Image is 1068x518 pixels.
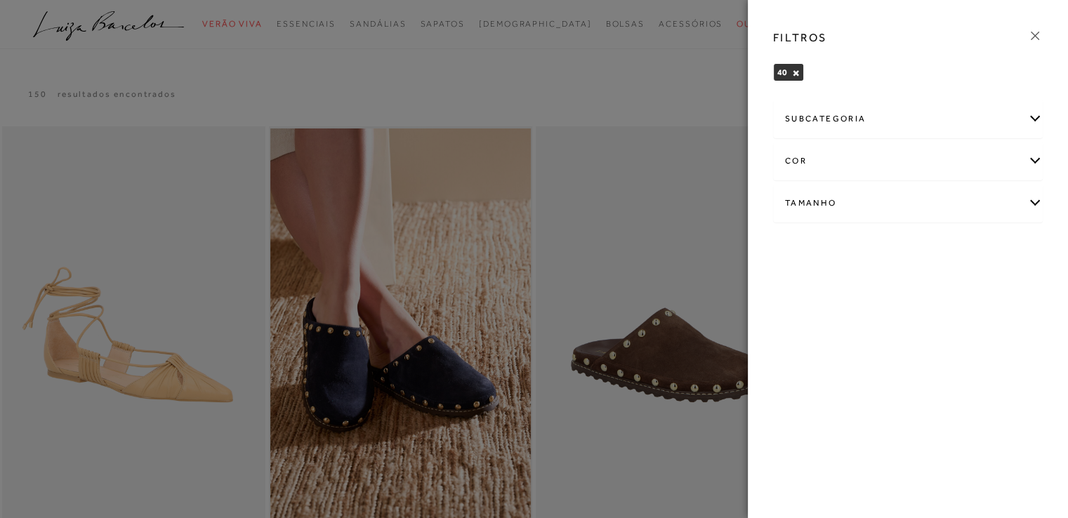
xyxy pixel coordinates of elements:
[773,29,827,46] h3: FILTROS
[777,67,787,77] span: 40
[774,142,1042,180] div: cor
[774,185,1042,222] div: Tamanho
[774,100,1042,138] div: subcategoria
[792,68,800,78] button: 40 Close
